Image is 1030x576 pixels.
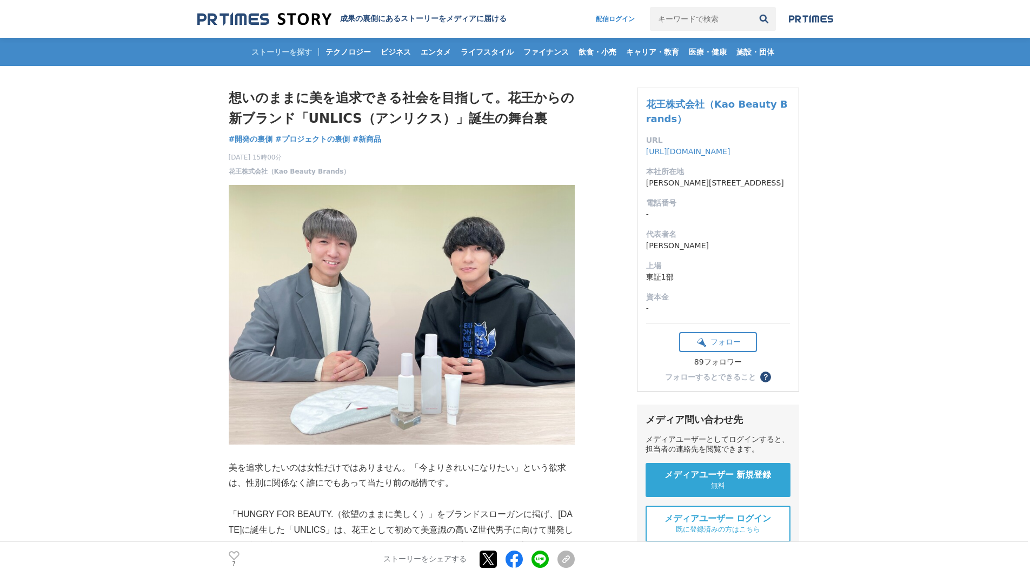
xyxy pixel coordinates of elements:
[664,469,772,481] span: メディアユーザー 新規登録
[646,435,790,454] div: メディアユーザーとしてログインすると、担当者の連絡先を閲覧できます。
[416,38,455,66] a: エンタメ
[646,260,790,272] dt: 上場
[383,554,467,564] p: ストーリーをシェアする
[685,47,731,57] span: 医療・健康
[762,373,769,381] span: ？
[197,12,507,27] a: 成果の裏側にあるストーリーをメディアに届ける 成果の裏側にあるストーリーをメディアに届ける
[711,481,725,491] span: 無料
[679,357,757,367] div: 89フォロワー
[229,460,575,492] p: 美を追求したいのは女性だけではありません。「今よりきれいになりたい」という欲求は、性別に関係なく誰にでもあって当たり前の感情です。
[646,413,790,426] div: メディア問い合わせ先
[229,185,575,445] img: thumbnail_cea44c70-a862-11ed-a427-5f3796bf81b0.jpg
[197,12,331,27] img: 成果の裏側にあるストーリーをメディアに届ける
[685,38,731,66] a: 医療・健康
[275,134,350,144] span: #プロジェクトの裏側
[340,14,507,24] h2: 成果の裏側にあるストーリーをメディアに届ける
[646,166,790,177] dt: 本社所在地
[622,47,683,57] span: キャリア・教育
[679,332,757,352] button: フォロー
[321,47,375,57] span: テクノロジー
[519,38,573,66] a: ファイナンス
[752,7,776,31] button: 検索
[646,147,730,156] a: [URL][DOMAIN_NAME]
[646,197,790,209] dt: 電話番号
[646,98,788,124] a: 花王株式会社（Kao Beauty Brands）
[456,47,518,57] span: ライフスタイル
[574,38,621,66] a: 飲食・小売
[229,153,350,162] span: [DATE] 15時00分
[646,506,790,542] a: メディアユーザー ログイン 既に登録済みの方はこちら
[229,88,575,129] h1: 想いのままに美を追求できる社会を目指して。花王からの新ブランド「UNLICS（アンリクス）」誕生の舞台裏
[456,38,518,66] a: ライフスタイル
[585,7,646,31] a: 配信ログイン
[229,134,273,145] a: #開発の裏側
[760,372,771,382] button: ？
[789,15,833,23] img: prtimes
[574,47,621,57] span: 飲食・小売
[650,7,752,31] input: キーワードで検索
[376,47,415,57] span: ビジネス
[353,134,382,144] span: #新商品
[353,134,382,145] a: #新商品
[646,463,790,497] a: メディアユーザー 新規登録 無料
[646,272,790,283] dd: 東証1部
[676,525,760,534] span: 既に登録済みの方はこちら
[646,209,790,220] dd: -
[732,47,779,57] span: 施設・団体
[646,135,790,146] dt: URL
[646,229,790,240] dt: 代表者名
[646,303,790,314] dd: -
[732,38,779,66] a: 施設・団体
[646,240,790,251] dd: [PERSON_NAME]
[229,167,350,176] a: 花王株式会社（Kao Beauty Brands）
[646,292,790,303] dt: 資本金
[665,373,756,381] div: フォローするとできること
[229,561,240,567] p: 7
[664,513,772,525] span: メディアユーザー ログイン
[275,134,350,145] a: #プロジェクトの裏側
[229,134,273,144] span: #開発の裏側
[622,38,683,66] a: キャリア・教育
[519,47,573,57] span: ファイナンス
[646,177,790,189] dd: [PERSON_NAME][STREET_ADDRESS]
[376,38,415,66] a: ビジネス
[416,47,455,57] span: エンタメ
[321,38,375,66] a: テクノロジー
